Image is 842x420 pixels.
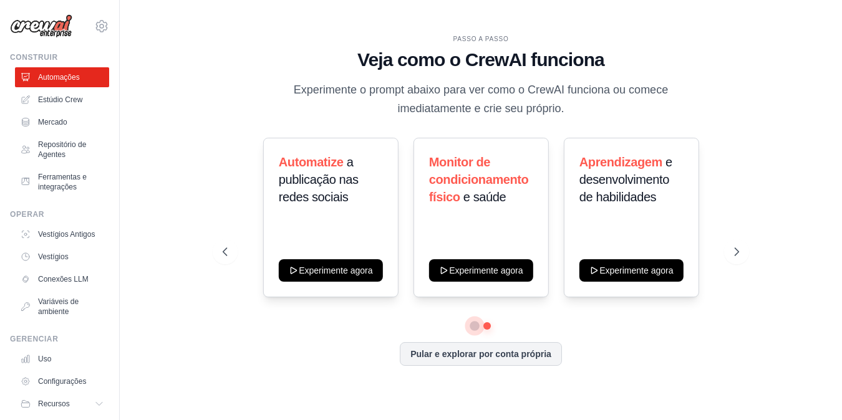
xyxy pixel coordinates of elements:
a: Variáveis ​​de ambiente [15,292,109,322]
div: Widget de chat [780,360,842,420]
a: Repositório de Agentes [15,135,109,165]
a: Uso [15,349,109,369]
button: Experimente agora [278,259,382,282]
a: Mercado [15,112,109,132]
span: a publicação nas redes sociais [278,155,358,204]
button: Pular e explorar por conta própria [400,342,562,366]
button: Experimente agora [428,259,533,282]
span: e saúde [463,190,505,204]
a: Estúdio Crew [15,90,109,110]
a: Conexões LLM [15,269,109,289]
button: Experimente agora [579,259,684,282]
div: PASSO A PASSO [223,34,738,44]
span: Aprendizagem [579,155,662,169]
iframe: Widget de bate-papo [780,360,842,420]
p: Experimente o prompt abaixo para ver como o CrewAI funciona ou comece imediatamente e crie seu pr... [271,81,690,118]
h1: Veja como o CrewAI funciona [223,49,738,71]
span: Recursos [38,399,70,409]
a: Configurações [15,371,109,391]
div: Construir [10,52,109,62]
img: Logotipo [10,14,72,38]
a: Vestígios Antigos [15,224,109,244]
button: Recursos [15,394,109,414]
div: Operar [10,209,109,219]
span: e desenvolvimento de habilidades [579,155,672,204]
a: Automações [15,67,109,87]
div: Gerenciar [10,334,109,344]
a: Ferramentas e integrações [15,167,109,197]
span: Monitor de condicionamento físico [428,155,528,204]
a: Vestígios [15,247,109,267]
span: Automatize [278,155,343,169]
